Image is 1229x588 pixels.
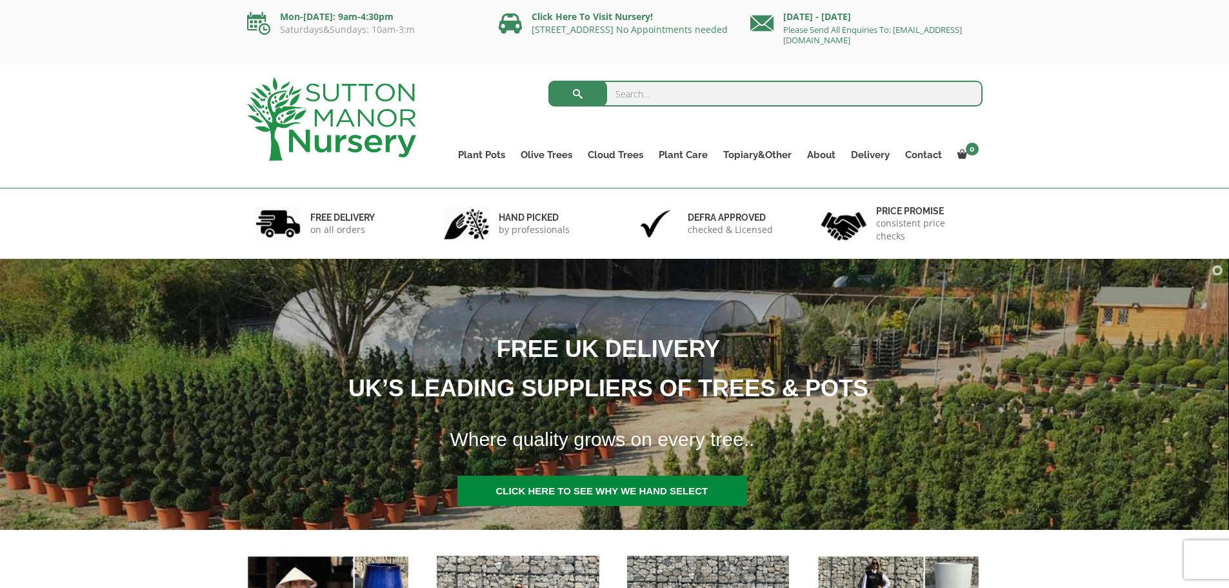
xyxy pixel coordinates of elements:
span: 0 [966,143,979,156]
input: Search... [548,81,983,106]
a: 0 [950,146,983,164]
a: Topiary&Other [715,146,799,164]
img: logo [247,77,416,161]
a: Delivery [843,146,897,164]
a: Plant Pots [450,146,513,164]
img: 4.jpg [821,204,866,243]
img: 1.jpg [255,207,301,240]
a: Please Send All Enquiries To: [EMAIL_ADDRESS][DOMAIN_NAME] [783,24,962,46]
a: Plant Care [651,146,715,164]
img: 3.jpg [633,207,678,240]
p: Mon-[DATE]: 9am-4:30pm [247,9,479,25]
h1: Where quality grows on every tree.. [434,420,1068,459]
p: [DATE] - [DATE] [750,9,983,25]
a: Contact [897,146,950,164]
h6: hand picked [499,212,570,223]
p: Saturdays&Sundays: 10am-3:m [247,25,479,35]
img: 2.jpg [444,207,489,240]
a: Click Here To Visit Nursery! [532,10,653,23]
h6: FREE DELIVERY [310,212,375,223]
p: checked & Licensed [688,223,773,236]
p: by professionals [499,223,570,236]
h6: Price promise [876,205,974,217]
a: Cloud Trees [580,146,651,164]
p: on all orders [310,223,375,236]
h1: FREE UK DELIVERY UK’S LEADING SUPPLIERS OF TREES & POTS [134,329,1067,408]
p: consistent price checks [876,217,974,243]
a: Olive Trees [513,146,580,164]
h6: Defra approved [688,212,773,223]
a: [STREET_ADDRESS] No Appointments needed [532,23,728,35]
a: About [799,146,843,164]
